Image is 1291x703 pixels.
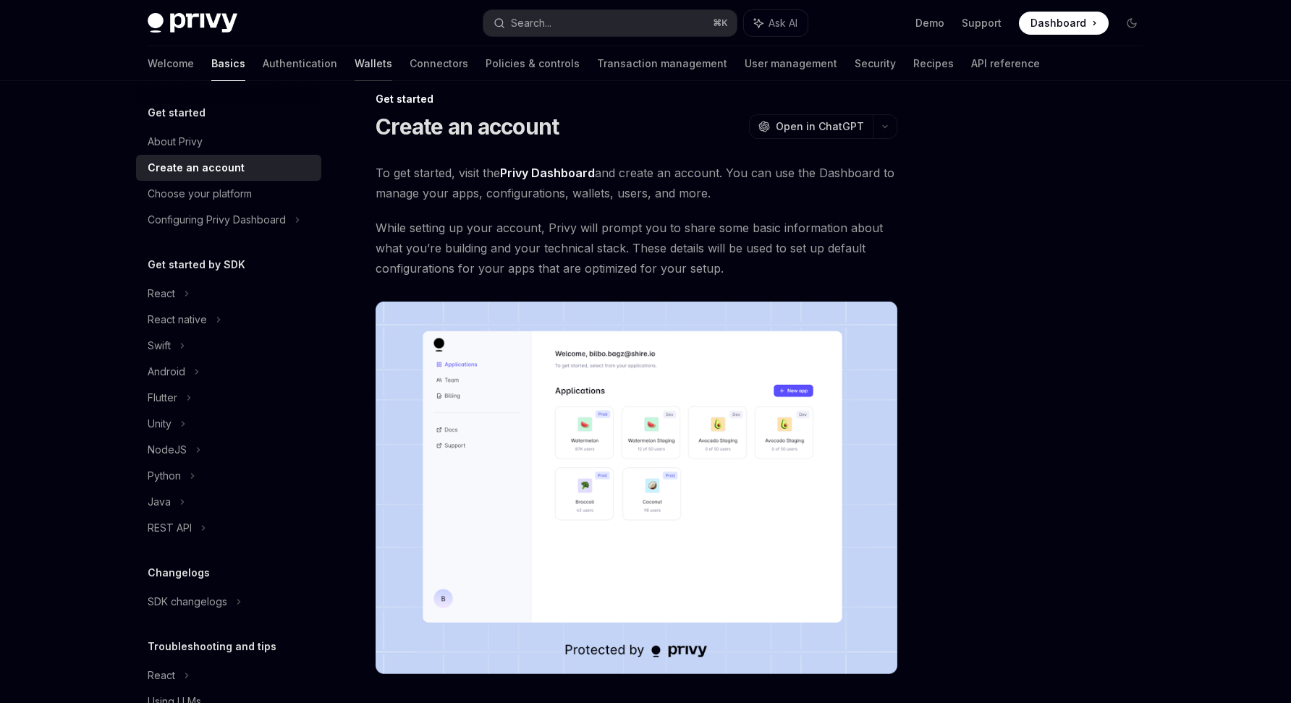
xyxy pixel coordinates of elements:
[769,16,797,30] span: Ask AI
[483,10,737,36] button: Search...⌘K
[713,17,728,29] span: ⌘ K
[744,10,808,36] button: Ask AI
[1120,12,1143,35] button: Toggle dark mode
[410,46,468,81] a: Connectors
[148,593,227,610] div: SDK changelogs
[148,415,172,433] div: Unity
[597,46,727,81] a: Transaction management
[148,389,177,406] div: Flutter
[915,16,944,30] a: Demo
[148,46,194,81] a: Welcome
[745,46,837,81] a: User management
[355,46,392,81] a: Wallets
[148,519,192,537] div: REST API
[511,14,551,32] div: Search...
[148,441,187,459] div: NodeJS
[376,163,897,203] span: To get started, visit the and create an account. You can use the Dashboard to manage your apps, c...
[913,46,954,81] a: Recipes
[136,181,321,207] a: Choose your platform
[148,638,276,655] h5: Troubleshooting and tips
[1030,16,1086,30] span: Dashboard
[376,302,897,674] img: images/Dash.png
[148,104,206,122] h5: Get started
[148,564,210,581] h5: Changelogs
[148,211,286,229] div: Configuring Privy Dashboard
[148,159,245,176] div: Create an account
[971,46,1040,81] a: API reference
[148,493,171,511] div: Java
[749,114,873,139] button: Open in ChatGPT
[136,155,321,181] a: Create an account
[962,16,1002,30] a: Support
[148,13,237,33] img: dark logo
[376,114,559,140] h1: Create an account
[376,92,897,106] div: Get started
[148,363,185,380] div: Android
[376,218,897,278] span: While setting up your account, Privy will prompt you to share some basic information about what y...
[148,337,171,354] div: Swift
[148,133,203,150] div: About Privy
[263,46,337,81] a: Authentication
[136,129,321,155] a: About Privy
[500,166,595,181] a: Privy Dashboard
[486,46,580,81] a: Policies & controls
[148,256,245,273] h5: Get started by SDK
[776,119,864,134] span: Open in ChatGPT
[148,467,181,485] div: Python
[1019,12,1109,35] a: Dashboard
[211,46,245,81] a: Basics
[148,185,252,203] div: Choose your platform
[148,285,175,302] div: React
[148,311,207,328] div: React native
[855,46,896,81] a: Security
[148,667,175,684] div: React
